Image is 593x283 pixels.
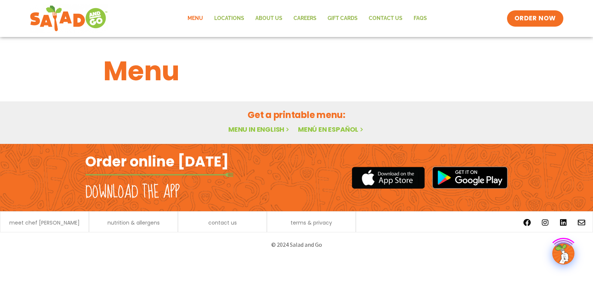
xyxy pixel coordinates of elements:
a: Locations [209,10,250,27]
a: About Us [250,10,288,27]
a: GIFT CARDS [322,10,363,27]
p: © 2024 Salad and Go [89,240,504,250]
a: nutrition & allergens [107,220,160,225]
a: Menu in English [228,125,291,134]
a: terms & privacy [291,220,332,225]
a: Contact Us [363,10,408,27]
h2: Order online [DATE] [85,152,229,171]
a: ORDER NOW [507,10,563,27]
a: FAQs [408,10,433,27]
h2: Download the app [85,182,180,203]
a: Menu [182,10,209,27]
h2: Get a printable menu: [103,108,490,121]
a: Menú en español [298,125,365,134]
a: contact us [208,220,237,225]
a: Careers [288,10,322,27]
img: fork [85,173,233,177]
span: ORDER NOW [514,14,556,23]
img: google_play [432,166,508,189]
img: appstore [352,166,425,190]
h1: Menu [103,51,490,91]
nav: Menu [182,10,433,27]
a: meet chef [PERSON_NAME] [9,220,80,225]
img: new-SAG-logo-768×292 [30,4,108,33]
